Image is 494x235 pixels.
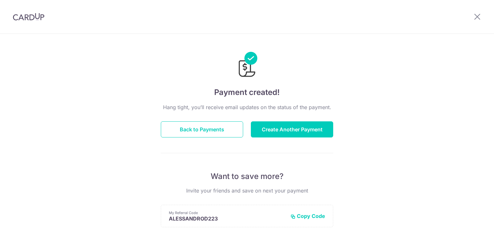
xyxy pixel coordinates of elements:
[169,210,285,215] p: My Referral Code
[169,215,285,222] p: ALESSANDROD223
[237,52,257,79] img: Payments
[161,171,333,182] p: Want to save more?
[161,103,333,111] p: Hang tight, you’ll receive email updates on the status of the payment.
[251,121,333,137] button: Create Another Payment
[161,87,333,98] h4: Payment created!
[161,187,333,194] p: Invite your friends and save on next your payment
[161,121,243,137] button: Back to Payments
[290,213,325,219] button: Copy Code
[13,13,44,21] img: CardUp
